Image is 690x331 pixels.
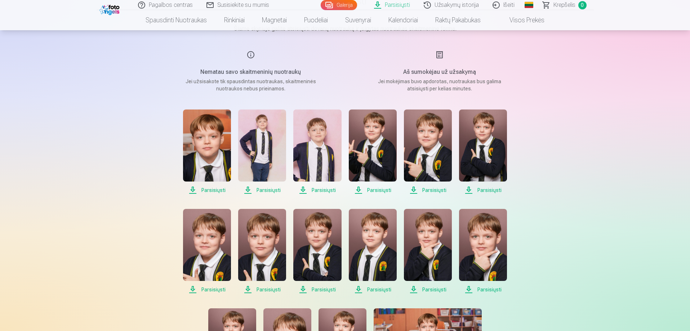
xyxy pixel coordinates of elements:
[371,68,508,76] h5: Aš sumokėjau už užsakymą
[238,209,286,294] a: Parsisiųsti
[215,10,253,30] a: Rinkiniai
[349,209,397,294] a: Parsisiųsti
[578,1,587,9] span: 0
[238,285,286,294] span: Parsisiųsti
[183,186,231,194] span: Parsisiųsti
[293,209,341,294] a: Parsisiųsti
[349,285,397,294] span: Parsisiųsti
[459,109,507,194] a: Parsisiųsti
[295,10,337,30] a: Puodeliai
[489,10,553,30] a: Visos prekės
[293,186,341,194] span: Parsisiųsti
[404,285,452,294] span: Parsisiųsti
[99,3,121,15] img: /fa5
[371,78,508,92] p: Jei mokėjimas buvo apdorotas, nuotraukas bus galima atsisiųsti per kelias minutes.
[337,10,380,30] a: Suvenyrai
[238,186,286,194] span: Parsisiųsti
[182,78,319,92] p: Jei užsisakote tik spausdintas nuotraukas, skaitmeninės nuotraukos nebus prieinamos.
[183,209,231,294] a: Parsisiųsti
[404,209,452,294] a: Parsisiųsti
[183,109,231,194] a: Parsisiųsti
[349,186,397,194] span: Parsisiųsti
[553,1,575,9] span: Krepšelis
[293,109,341,194] a: Parsisiųsti
[459,285,507,294] span: Parsisiųsti
[349,109,397,194] a: Parsisiųsti
[182,68,319,76] h5: Nematau savo skaitmeninių nuotraukų
[404,186,452,194] span: Parsisiųsti
[137,10,215,30] a: Spausdinti nuotraukas
[380,10,427,30] a: Kalendoriai
[459,186,507,194] span: Parsisiųsti
[238,109,286,194] a: Parsisiųsti
[253,10,295,30] a: Magnetai
[459,209,507,294] a: Parsisiųsti
[293,285,341,294] span: Parsisiųsti
[427,10,489,30] a: Raktų pakabukas
[404,109,452,194] a: Parsisiųsti
[183,285,231,294] span: Parsisiųsti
